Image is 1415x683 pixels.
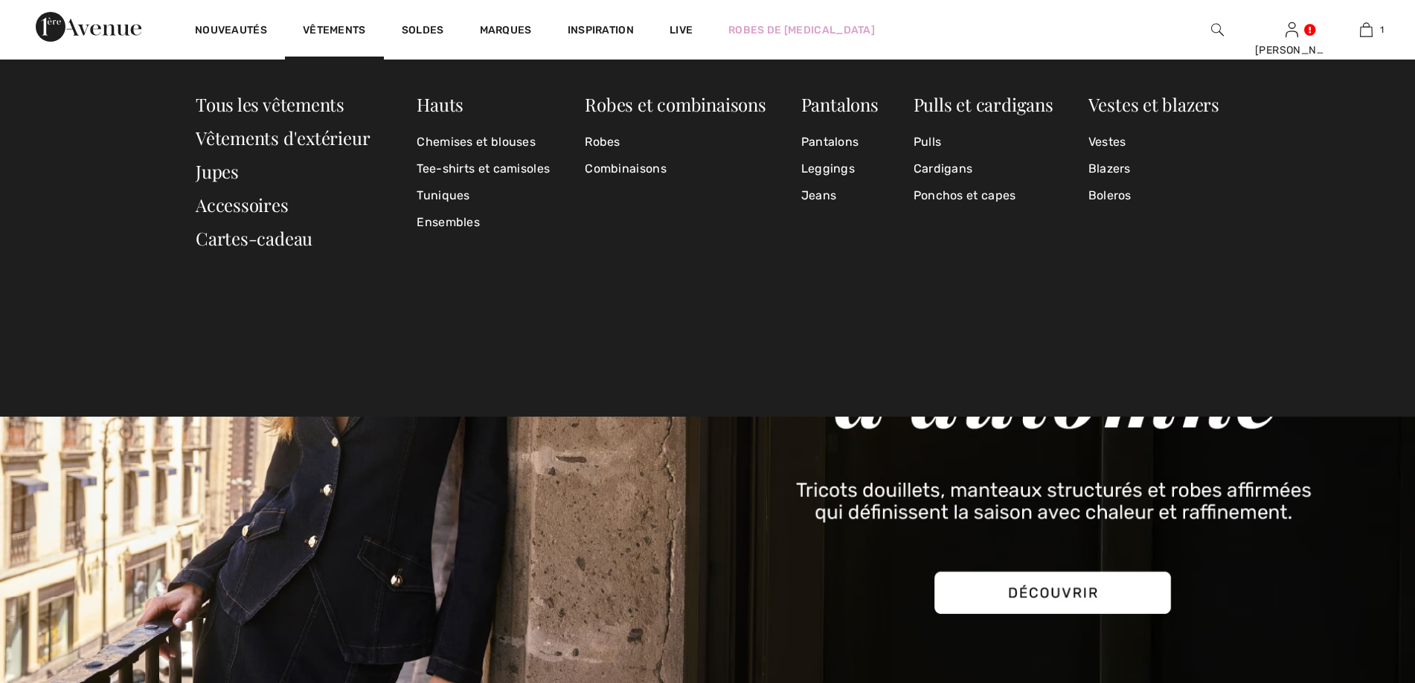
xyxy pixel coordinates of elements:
[914,155,1053,182] a: Cardigans
[1088,182,1219,209] a: Boleros
[585,92,766,116] a: Robes et combinaisons
[801,129,879,155] a: Pantalons
[914,129,1053,155] a: Pulls
[1088,155,1219,182] a: Blazers
[417,182,550,209] a: Tuniques
[1321,638,1400,676] iframe: Ouvre un widget dans lequel vous pouvez chatter avec l’un de nos agents
[417,129,550,155] a: Chemises et blouses
[914,92,1053,116] a: Pulls et cardigans
[196,226,312,250] a: Cartes-cadeau
[402,24,444,39] a: Soldes
[1380,23,1384,36] span: 1
[1088,92,1219,116] a: Vestes et blazers
[585,129,766,155] a: Robes
[1211,21,1224,39] img: recherche
[195,24,267,39] a: Nouveautés
[417,155,550,182] a: Tee-shirts et camisoles
[196,92,344,116] a: Tous les vêtements
[1360,21,1373,39] img: Mon panier
[801,182,879,209] a: Jeans
[728,22,875,38] a: Robes de [MEDICAL_DATA]
[1255,42,1328,58] div: [PERSON_NAME]
[303,24,366,39] a: Vêtements
[480,24,532,39] a: Marques
[417,92,463,116] a: Hauts
[801,92,879,116] a: Pantalons
[914,182,1053,209] a: Ponchos et capes
[1088,129,1219,155] a: Vestes
[670,22,693,38] a: Live
[801,155,879,182] a: Leggings
[1286,22,1298,36] a: Se connecter
[196,159,239,183] a: Jupes
[568,24,634,39] span: Inspiration
[1286,21,1298,39] img: Mes infos
[196,126,370,150] a: Vêtements d'extérieur
[36,12,141,42] img: 1ère Avenue
[196,193,289,217] a: Accessoires
[417,209,550,236] a: Ensembles
[585,155,766,182] a: Combinaisons
[1329,21,1402,39] a: 1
